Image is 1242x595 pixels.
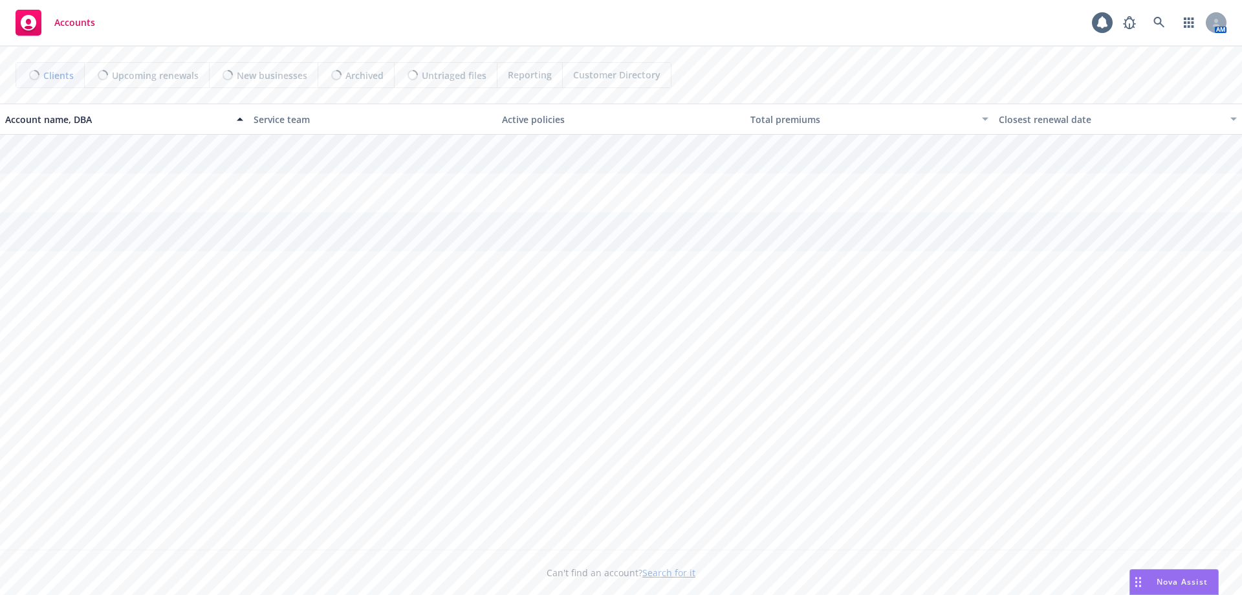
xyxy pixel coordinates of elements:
[573,68,660,82] span: Customer Directory
[1157,576,1208,587] span: Nova Assist
[254,113,492,126] div: Service team
[1176,10,1202,36] a: Switch app
[43,69,74,82] span: Clients
[1130,570,1146,594] div: Drag to move
[422,69,486,82] span: Untriaged files
[237,69,307,82] span: New businesses
[5,113,229,126] div: Account name, DBA
[1129,569,1219,595] button: Nova Assist
[112,69,199,82] span: Upcoming renewals
[1117,10,1142,36] a: Report a Bug
[248,104,497,135] button: Service team
[994,104,1242,135] button: Closest renewal date
[547,566,695,579] span: Can't find an account?
[497,104,745,135] button: Active policies
[10,5,100,41] a: Accounts
[999,113,1223,126] div: Closest renewal date
[1146,10,1172,36] a: Search
[345,69,384,82] span: Archived
[54,17,95,28] span: Accounts
[642,567,695,579] a: Search for it
[750,113,974,126] div: Total premiums
[502,113,740,126] div: Active policies
[745,104,994,135] button: Total premiums
[508,68,552,82] span: Reporting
